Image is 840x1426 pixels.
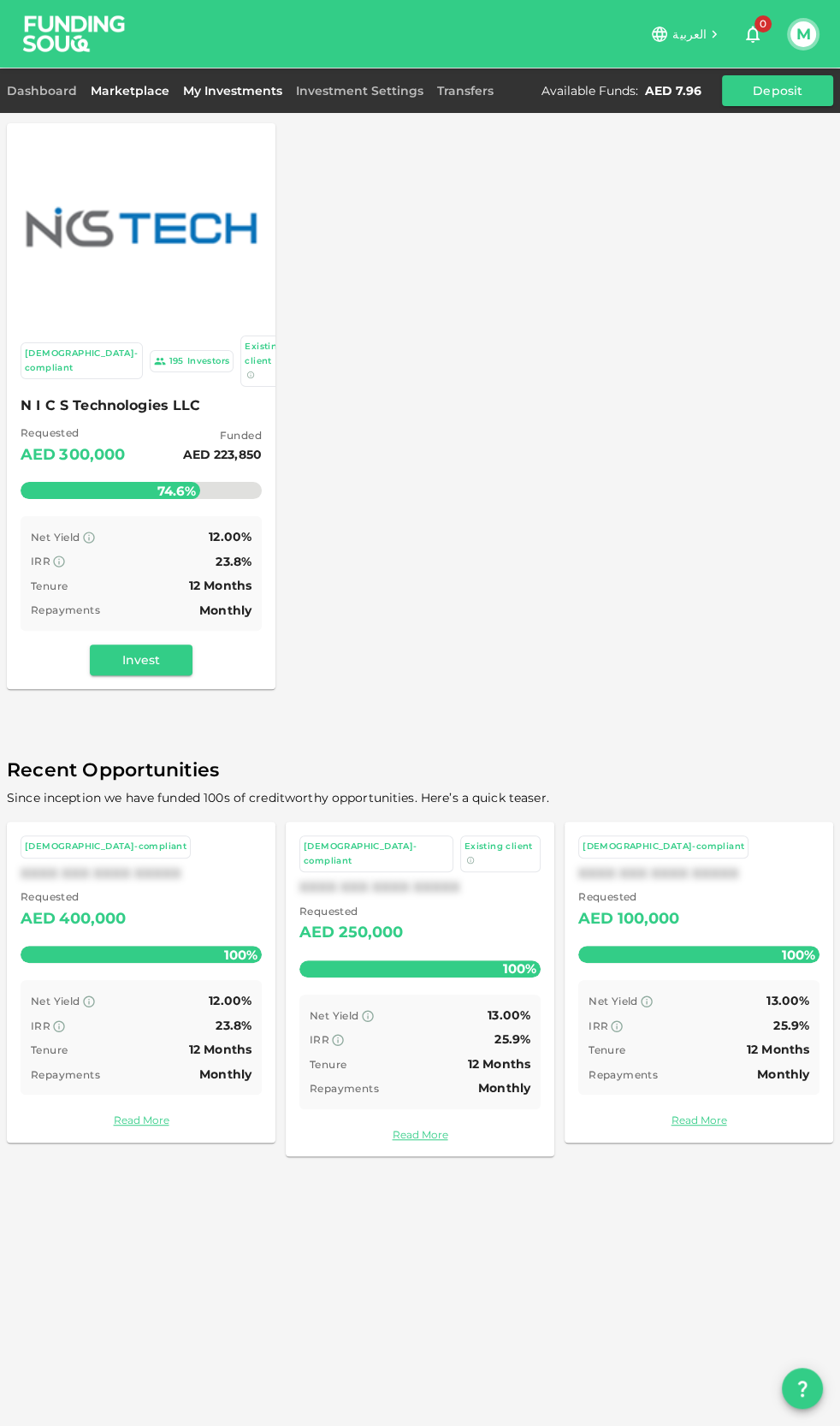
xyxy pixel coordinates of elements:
span: Existing client [245,341,283,366]
a: My Investments [176,83,289,98]
span: 25.9% [494,1031,530,1047]
span: 0 [754,15,772,33]
div: XXXX XXX XXXX XXXXX [578,865,819,882]
span: Monthly [199,603,251,618]
span: Since inception we have funded 100s of creditworthy opportunities. Here’s a quick teaser. [7,790,549,805]
span: Net Yield [310,1009,359,1022]
span: 100% [499,956,541,981]
a: [DEMOGRAPHIC_DATA]-compliantXXXX XXX XXXX XXXXX Requested AED400,000100% Net Yield 12.00% IRR 23.... [7,822,275,1142]
span: IRR [31,1019,50,1032]
span: 12.00% [209,529,251,544]
div: AED 7.96 [645,83,701,98]
span: Tenure [589,1043,625,1056]
span: العربية [672,27,707,42]
span: Repayments [31,603,100,616]
span: Net Yield [589,995,638,1007]
span: Tenure [310,1058,346,1071]
div: [DEMOGRAPHIC_DATA]-compliant [583,840,744,854]
a: Marketplace [84,83,176,98]
a: [DEMOGRAPHIC_DATA]-compliant Existing clientXXXX XXX XXXX XXXXX Requested AED250,000100% Net Yiel... [286,822,554,1156]
button: Invest [90,645,192,675]
div: XXXX XXX XXXX XXXXX [21,865,262,882]
span: Repayments [31,1068,100,1081]
a: Investment Settings [289,83,430,98]
span: Net Yield [31,995,80,1007]
span: 23.8% [216,554,251,569]
a: Transfers [430,83,500,98]
span: Tenure [31,579,68,592]
span: N I C S Technologies LLC [21,394,262,418]
div: [DEMOGRAPHIC_DATA]-compliant [304,840,449,868]
span: 100% [778,942,819,967]
a: Read More [21,1112,262,1128]
div: 195 [169,354,184,369]
span: Tenure [31,1043,68,1056]
span: Repayments [589,1068,658,1081]
span: 12.00% [209,993,251,1008]
span: Existing client [464,841,533,852]
div: Investors [187,354,230,369]
a: Dashboard [7,83,84,98]
span: 12 Months [747,1042,809,1057]
span: 12 Months [468,1056,530,1072]
span: Requested [578,888,680,906]
span: Recent Opportunities [7,754,833,787]
div: Available Funds : [541,83,638,98]
span: Monthly [478,1080,530,1096]
span: Funded [182,427,262,444]
span: Monthly [199,1067,251,1082]
span: IRR [589,1019,608,1032]
span: 100% [220,942,262,967]
span: Requested [299,903,404,920]
img: Marketplace Logo [24,199,258,256]
span: 25.9% [773,1018,809,1033]
a: Read More [299,1126,541,1143]
div: 250,000 [338,919,403,947]
span: 12 Months [189,1042,251,1057]
span: Repayments [310,1082,379,1095]
span: 12 Months [189,578,251,593]
div: XXXX XXX XXXX XXXXX [299,879,541,895]
a: Read More [578,1112,819,1128]
button: 0 [736,17,770,51]
button: Deposit [722,75,833,106]
div: AED [21,906,56,933]
span: Net Yield [31,531,80,544]
span: IRR [310,1033,329,1046]
button: M [790,21,816,47]
div: [DEMOGRAPHIC_DATA]-compliant [25,840,186,854]
span: 23.8% [216,1018,251,1033]
span: 13.00% [766,993,809,1008]
span: IRR [31,555,50,567]
span: Monthly [757,1067,809,1082]
a: [DEMOGRAPHIC_DATA]-compliantXXXX XXX XXXX XXXXX Requested AED100,000100% Net Yield 13.00% IRR 25.... [565,822,833,1142]
div: 400,000 [59,906,126,933]
button: question [782,1368,823,1409]
a: Marketplace Logo [DEMOGRAPHIC_DATA]-compliant 195Investors Existing client N I C S Technologies L... [7,123,275,689]
div: 100,000 [617,906,679,933]
span: 13.00% [488,1007,530,1023]
div: AED [578,906,613,933]
span: Requested [21,888,127,906]
div: [DEMOGRAPHIC_DATA]-compliant [25,347,139,375]
span: Requested [21,425,126,442]
div: AED [299,919,334,947]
